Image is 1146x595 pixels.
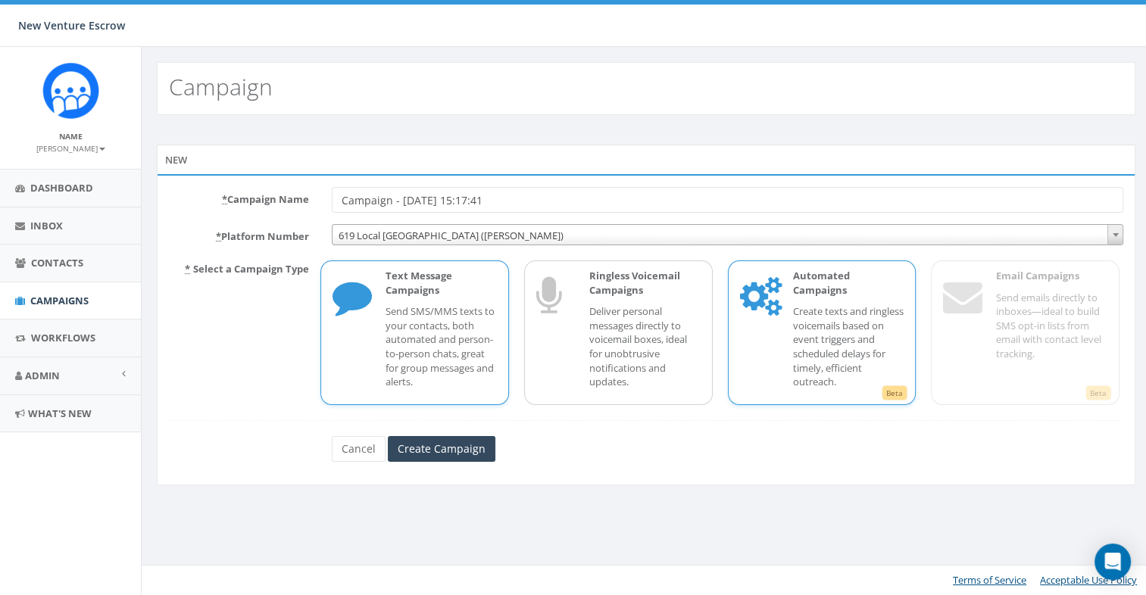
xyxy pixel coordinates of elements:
[388,436,495,462] input: Create Campaign
[589,304,701,388] p: Deliver personal messages directly to voicemail boxes, ideal for unobtrusive notifications and up...
[589,269,701,297] p: Ringless Voicemail Campaigns
[31,256,83,269] span: Contacts
[157,145,1135,175] div: New
[30,219,63,232] span: Inbox
[42,62,99,119] img: Rally_Corp_Icon_1.png
[332,187,1123,213] input: Enter Campaign Name
[1040,573,1137,587] a: Acceptable Use Policy
[793,269,904,297] p: Automated Campaigns
[386,304,497,388] p: Send SMS/MMS texts to your contacts, both automated and person-to-person chats, great for group m...
[333,225,1123,246] span: 619 Local San Diego (Tania Marks)
[793,304,904,388] p: Create texts and ringless voicemails based on event triggers and scheduled delays for timely, eff...
[59,131,83,142] small: Name
[25,369,60,382] span: Admin
[1085,385,1111,400] span: Beta
[158,187,320,207] label: Campaign Name
[30,294,89,307] span: Campaigns
[31,331,95,344] span: Workflows
[30,181,93,195] span: Dashboard
[332,436,386,462] a: Cancel
[882,385,907,400] span: Beta
[18,18,125,33] span: New Venture Escrow
[332,224,1123,245] span: 619 Local San Diego (Tania Marks)
[216,229,221,243] abbr: required
[158,224,320,244] label: Platform Number
[953,573,1026,587] a: Terms of Service
[1094,544,1131,580] div: Open Intercom Messenger
[28,407,92,420] span: What's New
[36,143,105,154] small: [PERSON_NAME]
[169,74,273,99] h2: Campaign
[386,269,497,297] p: Text Message Campaigns
[193,262,309,276] span: Select a Campaign Type
[36,141,105,154] a: [PERSON_NAME]
[222,192,227,206] abbr: required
